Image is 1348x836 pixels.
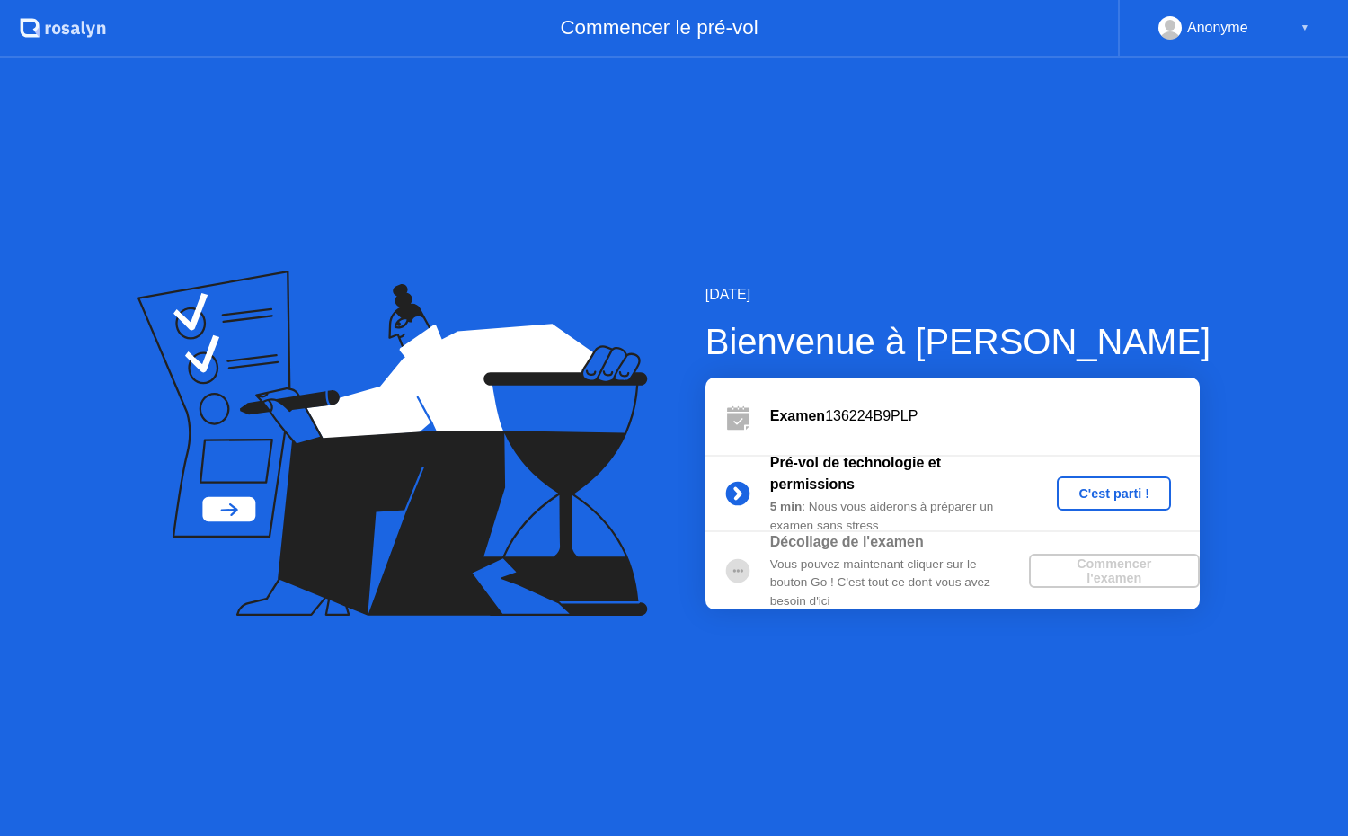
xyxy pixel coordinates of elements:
[770,556,1029,610] div: Vous pouvez maintenant cliquer sur le bouton Go ! C'est tout ce dont vous avez besoin d'ici
[770,455,941,492] b: Pré-vol de technologie et permissions
[1057,476,1171,511] button: C'est parti !
[705,284,1211,306] div: [DATE]
[1064,486,1164,501] div: C'est parti !
[705,315,1211,369] div: Bienvenue à [PERSON_NAME]
[770,534,924,549] b: Décollage de l'examen
[770,405,1200,427] div: 136224B9PLP
[770,408,825,423] b: Examen
[1036,556,1193,585] div: Commencer l'examen
[770,498,1029,535] div: : Nous vous aiderons à préparer un examen sans stress
[1300,16,1309,40] div: ▼
[770,500,803,513] b: 5 min
[1187,16,1248,40] div: Anonyme
[1029,554,1200,588] button: Commencer l'examen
